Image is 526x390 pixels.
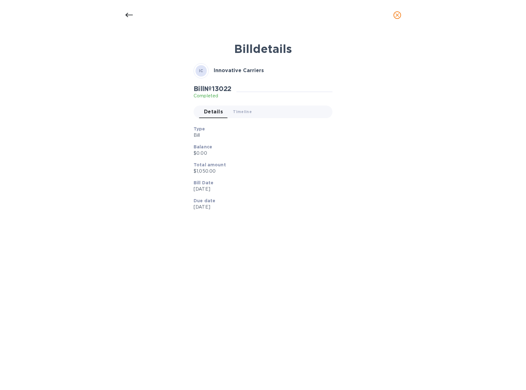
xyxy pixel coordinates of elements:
[194,180,213,185] b: Bill Date
[194,126,205,131] b: Type
[234,42,292,56] b: Bill details
[233,108,252,115] span: Timeline
[194,198,215,203] b: Due date
[194,150,327,157] p: $0.00
[194,186,327,192] p: [DATE]
[199,68,203,73] b: IC
[194,204,327,210] p: [DATE]
[194,93,231,99] p: Completed
[194,162,226,167] b: Total amount
[194,132,327,139] p: Bill
[194,144,212,149] b: Balance
[194,168,327,175] p: $1,050.00
[204,107,223,116] span: Details
[214,67,264,73] b: Innovative Carriers
[390,8,405,23] button: close
[194,85,231,93] h2: Bill № 13022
